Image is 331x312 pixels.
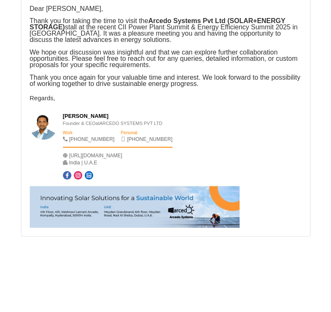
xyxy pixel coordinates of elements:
[63,113,109,119] span: [PERSON_NAME]
[99,121,162,126] span: ARCEDO SYSTEMS PVT LTD
[30,17,285,31] b: Arcedo Systems Pvt Ltd (SOLAR+ENERGY STORAGE)
[69,136,115,142] a: [PHONE_NUMBER]
[30,17,298,43] font: Thank you for taking the time to visit the stall at the recent CII Power Plant Summit & Energy Ef...
[69,153,122,159] a: [URL][DOMAIN_NAME]
[30,49,298,68] font: We hope our discussion was insightful and that we can explore further collaboration opportunities...
[127,136,172,142] a: [PHONE_NUMBER]
[121,130,137,135] span: Personal
[30,74,300,87] font: Thank you once again for your valuable time and interest. We look forward to the possibility of w...
[30,94,55,101] font: Regards,
[69,160,97,166] span: India | U.A.E
[63,130,73,135] span: Work
[30,112,57,140] img: logo
[96,121,99,126] span: at
[63,121,96,126] span: Founder & CEO
[30,5,103,12] font: Dear [PERSON_NAME],
[289,272,331,312] iframe: Chat Widget
[30,186,240,228] img: banner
